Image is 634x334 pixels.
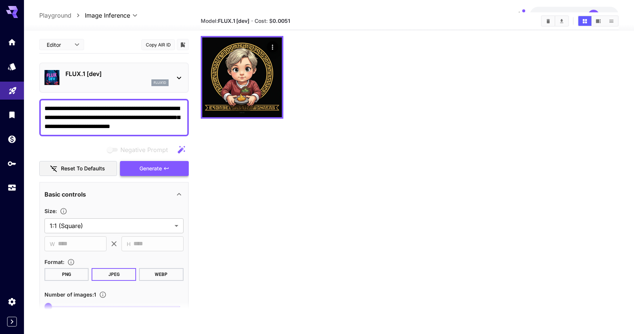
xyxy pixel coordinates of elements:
span: Size : [44,208,57,214]
button: Clear All [542,16,555,26]
div: FLUX.1 [dev]flux1d [44,66,184,89]
button: Show media in list view [605,16,618,26]
div: Basic controls [44,185,184,203]
div: Wallet [7,134,16,144]
button: Reset to defaults [39,161,117,176]
span: Editor [47,41,70,49]
div: Settings [7,297,16,306]
button: Adjust the dimensions of the generated image by specifying its width and height in pixels, or sel... [57,207,70,215]
span: H [127,240,130,248]
button: Generate [120,161,189,176]
b: FLUX.1 [dev] [218,18,249,24]
span: Negative prompts are not compatible with the selected model. [105,145,174,154]
span: Negative Prompt [120,145,168,154]
div: Clear AllDownload All [541,15,569,27]
span: 1:1 (Square) [50,221,172,230]
button: Choose the file format for the output image. [64,258,78,266]
p: · [251,16,253,25]
span: Image Inference [85,11,130,20]
button: $14.39628NS [530,7,619,24]
button: Show media in grid view [578,16,591,26]
p: FLUX.1 [dev] [65,69,169,78]
b: 0.0051 [273,18,290,24]
span: Number of images : 1 [44,291,96,298]
button: Download All [555,16,568,26]
p: flux1d [154,80,166,85]
p: Basic controls [44,190,86,199]
button: Show media in video view [592,16,605,26]
div: Playground [8,83,17,93]
span: Generate [139,164,162,173]
button: Expand sidebar [7,317,17,327]
button: Copy AIR ID [141,39,175,50]
span: W [50,240,55,248]
span: Format : [44,259,64,265]
a: Playground [39,11,71,20]
div: API Keys [7,159,16,168]
button: PNG [44,268,89,281]
button: JPEG [92,268,136,281]
div: $14.39628 [537,12,582,19]
button: Specify how many images to generate in a single request. Each image generation will be charged se... [96,291,110,298]
button: Add to library [179,40,186,49]
nav: breadcrumb [39,11,85,20]
div: Library [7,110,16,119]
div: Usage [7,183,16,192]
div: Show media in grid viewShow media in video viewShow media in list view [578,15,619,27]
img: 2Q== [202,37,282,117]
div: Actions [267,41,278,52]
span: Cost: $ [255,18,290,24]
span: Model: [201,18,249,24]
div: NS [588,10,599,21]
button: WEBP [139,268,184,281]
div: Models [7,62,16,71]
div: Home [7,37,16,47]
